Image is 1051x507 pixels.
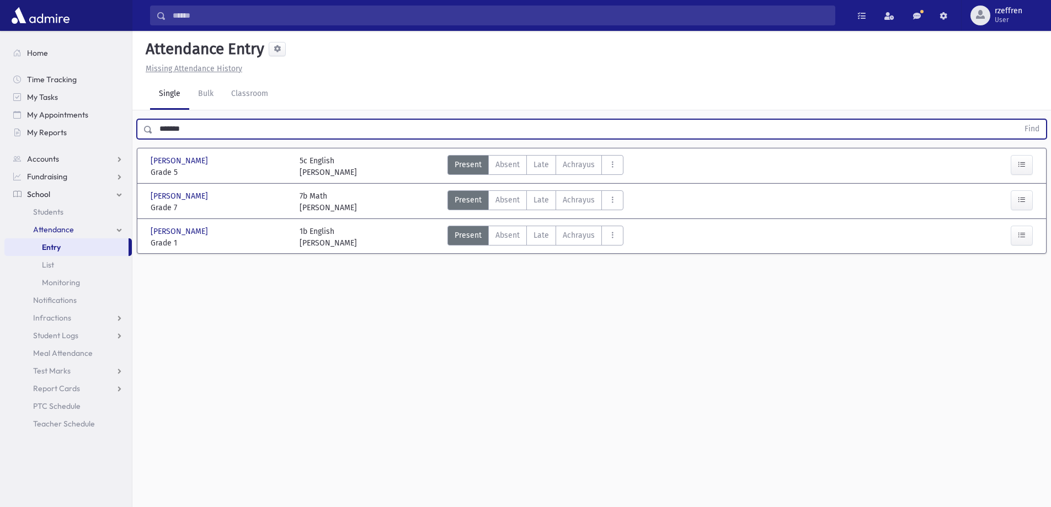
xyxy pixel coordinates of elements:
span: Grade 5 [151,167,289,178]
div: AttTypes [447,190,623,214]
span: [PERSON_NAME] [151,190,210,202]
div: AttTypes [447,226,623,249]
span: Present [455,230,482,241]
span: rzeffren [995,7,1022,15]
span: Achrayus [563,194,595,206]
span: Absent [495,230,520,241]
a: Fundraising [4,168,132,185]
a: Monitoring [4,274,132,291]
span: My Reports [27,127,67,137]
a: Accounts [4,150,132,168]
div: 1b English [PERSON_NAME] [300,226,357,249]
a: Test Marks [4,362,132,380]
span: Accounts [27,154,59,164]
a: Infractions [4,309,132,327]
span: List [42,260,54,270]
span: User [995,15,1022,24]
span: Time Tracking [27,74,77,84]
a: List [4,256,132,274]
span: School [27,189,50,199]
a: Student Logs [4,327,132,344]
span: [PERSON_NAME] [151,155,210,167]
span: Late [533,159,549,170]
span: Grade 7 [151,202,289,214]
span: Fundraising [27,172,67,182]
span: Monitoring [42,277,80,287]
a: Classroom [222,79,277,110]
span: Grade 1 [151,237,289,249]
span: Home [27,48,48,58]
span: Achrayus [563,230,595,241]
a: PTC Schedule [4,397,132,415]
a: Single [150,79,189,110]
span: Meal Attendance [33,348,93,358]
div: 7b Math [PERSON_NAME] [300,190,357,214]
span: [PERSON_NAME] [151,226,210,237]
span: Teacher Schedule [33,419,95,429]
a: Attendance [4,221,132,238]
a: Report Cards [4,380,132,397]
span: Achrayus [563,159,595,170]
a: School [4,185,132,203]
span: Attendance [33,225,74,234]
a: Teacher Schedule [4,415,132,433]
a: Home [4,44,132,62]
a: Entry [4,238,129,256]
span: Infractions [33,313,71,323]
button: Find [1018,120,1046,138]
u: Missing Attendance History [146,64,242,73]
span: PTC Schedule [33,401,81,411]
span: Present [455,159,482,170]
span: Test Marks [33,366,71,376]
span: Present [455,194,482,206]
input: Search [166,6,835,25]
a: Students [4,203,132,221]
a: Missing Attendance History [141,64,242,73]
a: Bulk [189,79,222,110]
a: Notifications [4,291,132,309]
span: Late [533,194,549,206]
a: Time Tracking [4,71,132,88]
span: Absent [495,159,520,170]
a: Meal Attendance [4,344,132,362]
span: Late [533,230,549,241]
span: Entry [42,242,61,252]
a: My Tasks [4,88,132,106]
span: Student Logs [33,330,78,340]
span: Report Cards [33,383,80,393]
div: AttTypes [447,155,623,178]
div: 5c English [PERSON_NAME] [300,155,357,178]
a: My Appointments [4,106,132,124]
h5: Attendance Entry [141,40,264,58]
span: My Tasks [27,92,58,102]
img: AdmirePro [9,4,72,26]
span: Absent [495,194,520,206]
span: Notifications [33,295,77,305]
a: My Reports [4,124,132,141]
span: My Appointments [27,110,88,120]
span: Students [33,207,63,217]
